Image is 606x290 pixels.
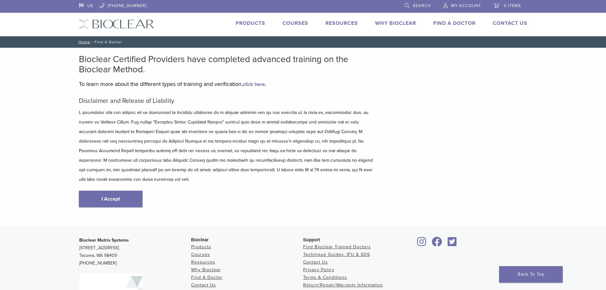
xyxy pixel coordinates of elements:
a: Courses [282,20,308,26]
a: Why Bioclear [191,267,221,272]
a: Find Bioclear Trained Doctors [303,244,371,250]
a: click here [243,81,265,88]
a: Courses [191,252,210,257]
a: Home [77,40,90,44]
a: Contact Us [493,20,527,26]
span: 0 items [504,3,521,8]
p: [STREET_ADDRESS] Tacoma, WA 98409 [PHONE_NUMBER] [79,237,191,267]
span: My Account [451,3,481,8]
h5: Disclaimer and Release of Liability [79,97,375,105]
span: Search [413,3,431,8]
span: / [90,40,94,44]
a: Products [236,20,265,26]
a: Bioclear [415,241,428,247]
a: Find A Doctor [191,275,223,280]
h2: Bioclear Certified Providers have completed advanced training on the Bioclear Method. [79,54,375,74]
a: Resources [191,259,215,265]
img: Bioclear [79,19,154,29]
a: Bioclear [446,241,459,247]
a: Technique Guides, IFU & SDS [303,252,370,257]
a: Find A Doctor [433,20,476,26]
a: Why Bioclear [375,20,416,26]
a: Products [191,244,211,250]
span: Support [303,237,320,242]
p: L ipsumdolor sita con adipisc eli se doeiusmod te Incididu utlaboree do m aliquae adminim ven qu ... [79,108,375,184]
a: Back To Top [499,266,563,283]
a: Resources [325,20,358,26]
nav: Find A Doctor [74,36,532,48]
a: Bioclear [430,241,444,247]
a: I Accept [79,191,143,207]
a: Terms & Conditions [303,275,347,280]
a: Privacy Policy [303,267,334,272]
a: Return/Repair/Warranty Information [303,282,383,288]
p: To learn more about the different types of training and verification, . [79,79,375,89]
a: Contact Us [191,282,216,288]
span: Bioclear [191,237,209,242]
a: Contact Us [303,259,328,265]
strong: Bioclear Matrix Systems [79,237,129,243]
